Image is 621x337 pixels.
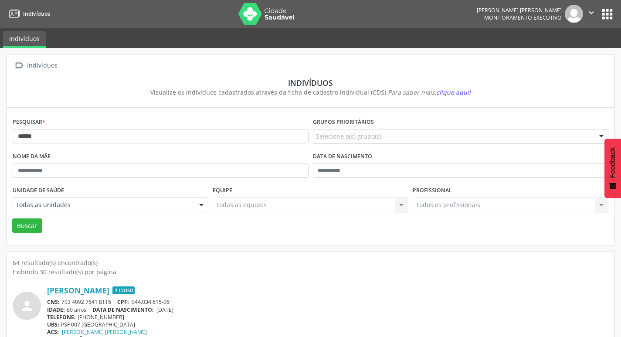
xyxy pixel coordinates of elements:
span: Selecione o(s) grupo(s) [316,132,381,141]
div: 703 4092 7541 8115 [47,298,608,306]
button:  [583,5,600,23]
span: 044.034.615-06 [132,298,170,306]
label: Nome da mãe [13,150,51,163]
label: Grupos prioritários [313,116,374,129]
span: clique aqui! [436,88,471,96]
span: CNS: [47,298,60,306]
i: person [19,298,35,314]
div: 60 anos [47,306,608,313]
a:  Indivíduos [13,59,59,72]
label: Equipe [213,184,232,197]
span: Idoso [112,286,135,294]
button: Buscar [12,218,42,233]
div: Indivíduos [25,59,59,72]
button: apps [600,7,615,22]
span: TELEFONE: [47,313,76,321]
span: UBS: [47,321,59,328]
span: Monitoramento Executivo [484,14,562,21]
span: Indivíduos [23,10,50,17]
a: [PERSON_NAME] [47,286,109,295]
div: Visualize os indivíduos cadastrados através da ficha de cadastro individual (CDS). [19,88,602,97]
span: Todas as unidades [16,201,190,209]
label: Pesquisar [13,116,45,129]
button: Feedback - Mostrar pesquisa [604,139,621,198]
div: Exibindo 30 resultado(s) por página [13,267,608,276]
div: [PHONE_NUMBER] [47,313,608,321]
span: CPF: [117,298,129,306]
a: Indivíduos [6,7,50,21]
i:  [13,59,25,72]
i: Para saber mais, [388,88,471,96]
div: Indivíduos [19,78,602,88]
a: Indivíduos [3,31,46,48]
img: img [565,5,583,23]
label: Profissional [413,184,452,197]
label: Data de nascimento [313,150,372,163]
span: Feedback [609,147,617,178]
div: [PERSON_NAME] [PERSON_NAME] [477,7,562,14]
span: DATA DE NASCIMENTO: [92,306,154,313]
span: [DATE] [156,306,173,313]
span: IDADE: [47,306,65,313]
div: 64 resultado(s) encontrado(s) [13,258,608,267]
a: [PERSON_NAME] [PERSON_NAME] [62,328,147,336]
div: PSF 007 [GEOGRAPHIC_DATA] [47,321,608,328]
span: ACS: [47,328,59,336]
label: Unidade de saúde [13,184,64,197]
i:  [587,8,596,17]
